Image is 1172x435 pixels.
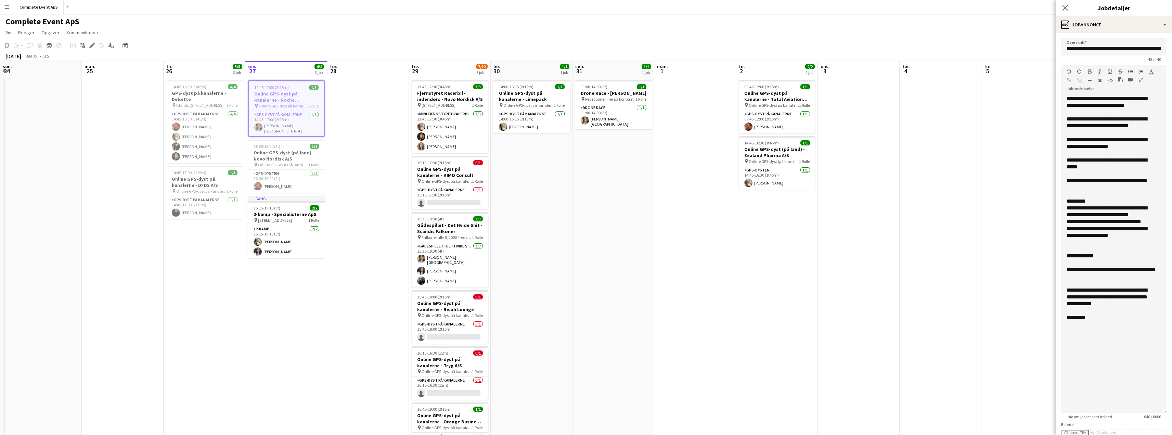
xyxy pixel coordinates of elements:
button: Gennemstreget [1118,69,1123,74]
app-job-card: 09:45-12:00 (2t15m)1/1Online GPS-dyst på kanalerne - Total Aviation Ltd A/S Online GPS-dyst på ka... [739,80,815,133]
span: [STREET_ADDRESS] [258,218,292,223]
h3: Online GPS-dyst på kanalerne - Roche Diagnostics [249,91,324,103]
button: Vandret linje [1087,78,1092,83]
span: 1/1 [800,84,810,89]
span: Falkoner alle 9, 2000 Frederiksberg - Scandic Falkoner [422,235,472,240]
span: 1/1 [642,64,651,69]
div: 1 job [560,70,569,75]
span: søn. [3,63,12,69]
span: 3/3 [473,84,483,89]
a: Opgaver [39,28,62,37]
span: 1 Rolle [799,159,810,164]
span: 1/1 [228,170,237,175]
app-card-role: Gådespillet - Det Hvide Snit3/315:30-19:30 (4t)[PERSON_NAME][GEOGRAPHIC_DATA][PERSON_NAME][PERSON... [412,242,488,287]
button: Gentag [1077,69,1082,74]
div: 11:00-14:00 (3t)1/1Drone Race - [PERSON_NAME] Receptionen her på kontoret1 RolleDrone Race1/111:0... [575,80,652,129]
span: 0/1 [473,294,483,299]
span: Online GPS-dyst på kanalerne [422,313,472,318]
span: 11:00-14:00 (3t) [581,84,607,89]
button: Ryd formatering [1097,78,1102,83]
span: 2/2 [310,205,319,210]
app-job-card: 16:15-16:30 (15m)0/1Online GPS-dyst på kanalerne - Tryg A/S Online GPS-dyst på kanalerne1 RolleGP... [412,346,488,400]
span: 1 Rolle [472,235,483,240]
span: 16:00-18:00 (2t) [254,144,280,149]
span: Online GPS-dyst på kanalerne [259,103,308,108]
span: 26 [165,67,172,75]
app-card-role: GPS-dyst på kanalerne0/115:45-18:00 (2t15m) [412,320,488,344]
button: Complete Event ApS [14,0,64,14]
span: 0/1 [473,160,483,165]
span: 1 Rolle [472,369,483,374]
span: 648 / 8000 [1138,414,1167,419]
app-job-card: I gang16:15-19:15 (3t)2/22-kamp - Specialisterne ApS [STREET_ADDRESS]1 Rolle2-kamp2/216:15-19:15 ... [248,196,325,258]
span: 1/1 [310,144,319,149]
span: 4/4 [228,84,237,89]
span: 14:45-16:30 (1t45m) [744,140,779,145]
div: 2 job [233,70,242,75]
span: 1 Rolle [227,189,237,194]
div: 6 job [476,70,487,75]
app-job-card: 16:00-18:00 (2t)1/1Online GPS-dyst (på land) - Novo Nordisk A/S Online GPS-dyst (på land)1 RolleG... [248,140,325,193]
app-job-card: 15:30-19:30 (4t)3/3Gådespillet - Det Hvide Snit - Scandic Falkoner Falkoner alle 9, 2000 Frederik... [412,212,488,287]
span: Online GPS-dyst (på land) [749,159,794,164]
app-job-card: 14:45-16:30 (1t45m)1/1Online GPS-dyst (på land) - Zealand Pharma A/S Online GPS-dyst (på land)1 R... [739,136,815,190]
span: 3/3 [473,216,483,221]
app-job-card: 15:15-17:30 (2t15m)0/1Online GPS-dyst på kanalerne - KIMO Consult Online GPS-dyst på kanalerne1 R... [412,156,488,209]
span: fre. [412,63,419,69]
span: 2/2 [805,64,815,69]
button: HTML-kode [1108,78,1112,83]
h3: Online GPS-dyst på kanalerne - DFDS A/S [166,176,243,188]
a: Kommunikation [64,28,101,37]
span: lør. [493,63,500,69]
span: 14:45-18:30 (3t45m) [172,84,206,89]
span: man. [85,63,95,69]
span: 09:45-12:00 (2t15m) [744,84,779,89]
app-card-role: GPS-dyst på kanalerne4/414:45-18:30 (3t45m)[PERSON_NAME][PERSON_NAME][PERSON_NAME][PERSON_NAME] [166,110,243,163]
span: 29 [411,67,419,75]
span: Vis [5,29,11,36]
h3: Online GPS-dyst på kanalerne - Total Aviation Ltd A/S [739,90,815,102]
app-job-card: 14:45-17:00 (2t15m)1/1Online GPS-dyst på kanalerne - Roche Diagnostics Online GPS-dyst på kanaler... [248,80,325,137]
span: Receptionen her på kontoret [585,97,634,102]
h1: Complete Event ApS [5,16,79,27]
button: Uordnet liste [1128,69,1133,74]
h3: 2-kamp - Specialisterne ApS [248,211,325,217]
button: Sæt ind som almindelig tekst [1118,77,1123,82]
span: 14:45-17:00 (2t15m) [172,170,206,175]
span: Online GPS-dyst på kanalerne [503,103,554,108]
span: 1 Rolle [308,218,319,223]
div: 1 job [642,70,651,75]
a: Vis [3,28,14,37]
app-card-role: GPS-dyst på kanalerne0/116:15-16:30 (15m) [412,376,488,400]
span: 31 [574,67,584,75]
span: 13:45-17:30 (3t45m) [417,84,452,89]
a: Rediger [15,28,37,37]
span: 24 [2,67,12,75]
button: Ordnet liste [1138,69,1143,74]
span: tor. [902,63,910,69]
app-card-role: GPS-dyst på kanalerne1/114:00-16:15 (2t15m)[PERSON_NAME] [493,110,570,133]
span: 1/1 [637,84,646,89]
span: 1 Rolle [799,103,810,108]
h3: Fjernstyret Racerbil - indendørs - Novo Nordisk A/S [412,90,488,102]
span: 1 Rolle [554,103,565,108]
div: 15:45-18:00 (2t15m)0/1Online GPS-dyst på kanalerne - Ricoh Lounge Online GPS-dyst på kanalerne1 R... [412,290,488,344]
h3: Online GPS-dyst (på land) - Novo Nordisk A/S [248,150,325,162]
h3: Online GPS-dyst på kanalerne - Limepack [493,90,570,102]
app-job-card: 14:00-16:15 (2t15m)1/1Online GPS-dyst på kanalerne - Limepack Online GPS-dyst på kanalerne1 Rolle... [493,80,570,133]
span: 15:15-17:30 (2t15m) [417,160,452,165]
span: 2 [738,67,745,75]
span: tor. [330,63,337,69]
app-card-role: GPS-dysten1/116:00-18:00 (2t)[PERSON_NAME] [248,170,325,193]
span: 1/1 [309,85,319,90]
span: 1 Rolle [227,103,237,108]
app-job-card: 14:45-17:00 (2t15m)1/1Online GPS-dyst på kanalerne - DFDS A/S Online GPS-dyst på kanalerne1 Rolle... [166,166,243,219]
button: Indsæt video [1128,77,1133,82]
h3: Jobdetaljer [1056,3,1172,12]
